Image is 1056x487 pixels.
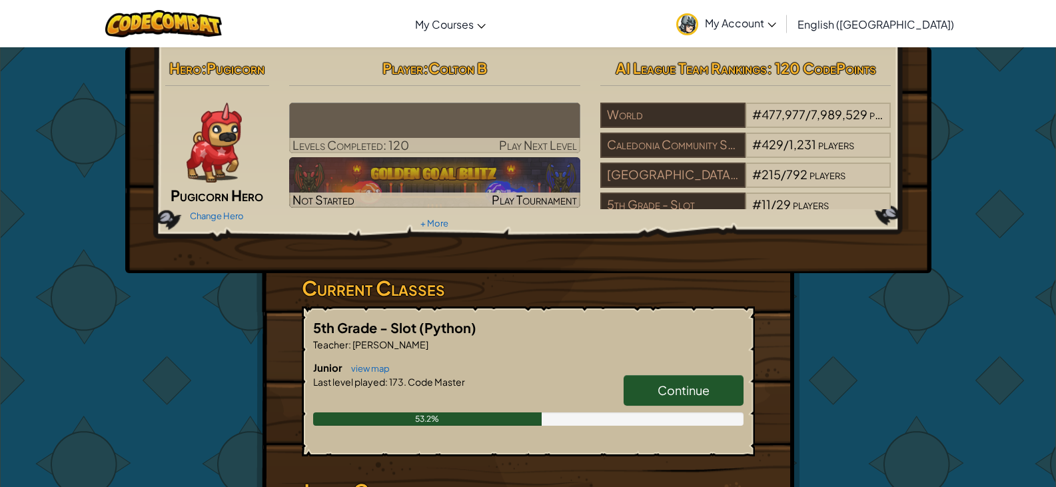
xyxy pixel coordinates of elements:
div: Caledonia Community Schools [600,133,746,158]
span: : 120 CodePoints [767,59,876,77]
span: Colton B [428,59,487,77]
span: (Python) [419,319,476,336]
span: Continue [658,382,710,398]
a: [GEOGRAPHIC_DATA][PERSON_NAME]#215/792players [600,175,891,191]
a: view map [344,363,390,374]
span: : [201,59,207,77]
img: avatar [676,13,698,35]
span: : [423,59,428,77]
span: 429 [762,137,784,152]
span: 1,231 [789,137,816,152]
a: 5th Grade - Slot#11/29players [600,205,891,221]
img: Golden Goal [289,157,580,208]
span: Hero [169,59,201,77]
span: / [771,197,776,212]
a: + More [420,218,448,229]
span: Pugicorn [207,59,264,77]
a: Caledonia Community Schools#429/1,231players [600,145,891,161]
span: # [752,167,762,182]
img: CodeCombat logo [105,10,222,37]
div: 53.2% [313,412,542,426]
span: : [385,376,388,388]
span: Player [382,59,423,77]
span: 11 [762,197,771,212]
div: [GEOGRAPHIC_DATA][PERSON_NAME] [600,163,746,188]
span: players [793,197,829,212]
a: My Account [670,3,783,45]
span: 7,989,529 [811,107,867,122]
div: 5th Grade - Slot [600,193,746,218]
span: Levels Completed: 120 [292,137,409,153]
span: English ([GEOGRAPHIC_DATA]) [797,17,954,31]
span: 5th Grade - Slot [313,319,419,336]
span: / [784,137,789,152]
span: Play Tournament [492,192,577,207]
span: AI League Team Rankings [616,59,767,77]
span: 792 [786,167,807,182]
span: Code Master [406,376,465,388]
a: Not StartedPlay Tournament [289,157,580,208]
span: Teacher [313,338,348,350]
a: Play Next Level [289,103,580,153]
span: Pugicorn Hero [171,186,263,205]
span: # [752,107,762,122]
a: English ([GEOGRAPHIC_DATA]) [791,6,961,42]
span: Last level played [313,376,385,388]
span: 215 [762,167,781,182]
span: [PERSON_NAME] [351,338,428,350]
span: players [809,167,845,182]
span: players [869,107,905,122]
span: / [781,167,786,182]
span: My Courses [415,17,474,31]
span: # [752,137,762,152]
span: 29 [776,197,791,212]
span: Junior [313,361,344,374]
span: 477,977 [762,107,805,122]
div: World [600,103,746,128]
img: pugicorn-paper-doll.png [187,103,242,183]
span: # [752,197,762,212]
span: Not Started [292,192,354,207]
a: My Courses [408,6,492,42]
span: My Account [705,16,776,30]
a: World#477,977/7,989,529players [600,115,891,131]
h3: Current Classes [302,273,755,303]
span: 173. [388,376,406,388]
span: players [818,137,854,152]
a: Change Hero [190,211,244,221]
span: / [805,107,811,122]
span: : [348,338,351,350]
span: Play Next Level [499,137,577,153]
